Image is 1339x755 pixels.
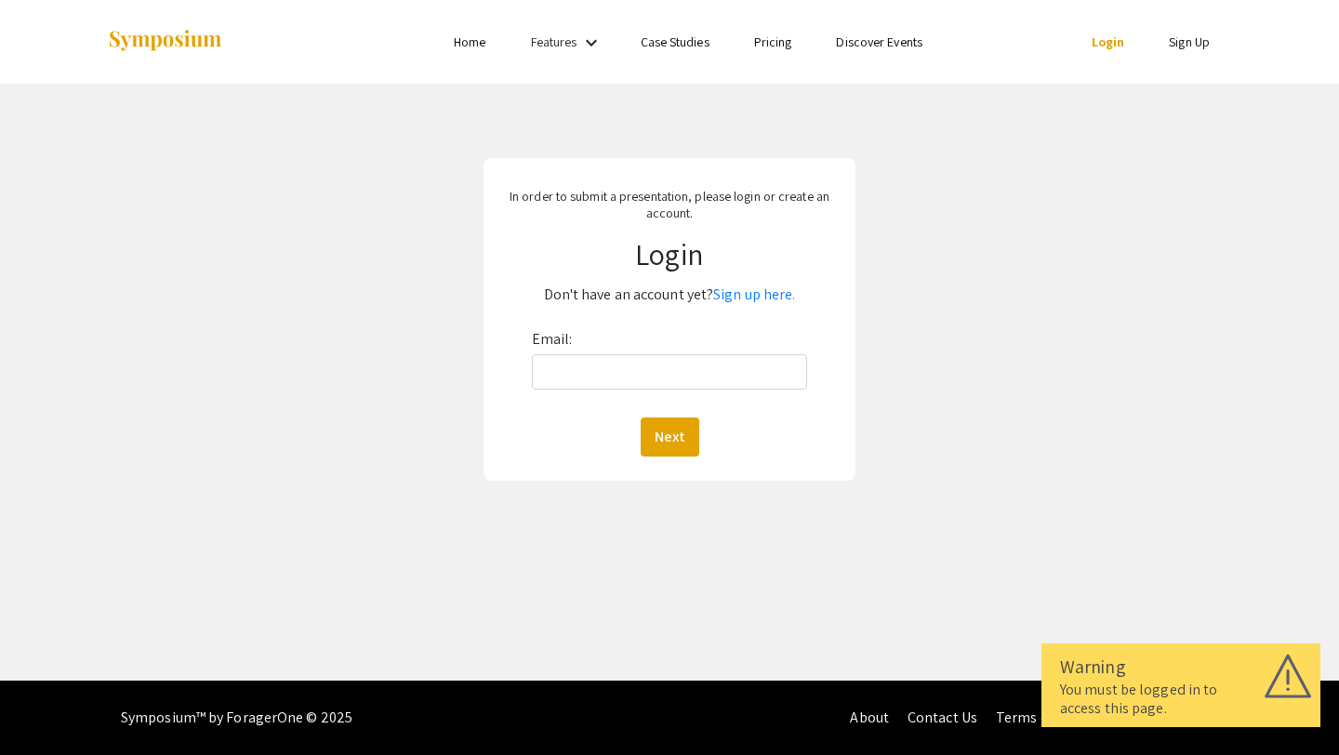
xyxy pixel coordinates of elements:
[1060,653,1302,681] div: Warning
[532,325,573,354] label: Email:
[850,708,889,727] a: About
[531,33,577,50] a: Features
[580,32,603,54] mat-icon: Expand Features list
[754,33,792,50] a: Pricing
[641,417,699,457] button: Next
[713,285,795,304] a: Sign up here.
[1092,33,1125,50] a: Login
[497,236,842,272] h1: Login
[996,708,1102,727] a: Terms of Service
[497,280,842,310] p: Don't have an account yet?
[107,29,223,54] img: Symposium by ForagerOne
[1060,681,1302,718] div: You must be logged in to access this page.
[121,681,352,755] div: Symposium™ by ForagerOne © 2025
[497,188,842,221] p: In order to submit a presentation, please login or create an account.
[454,33,485,50] a: Home
[908,708,977,727] a: Contact Us
[1169,33,1210,50] a: Sign Up
[641,33,709,50] a: Case Studies
[836,33,922,50] a: Discover Events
